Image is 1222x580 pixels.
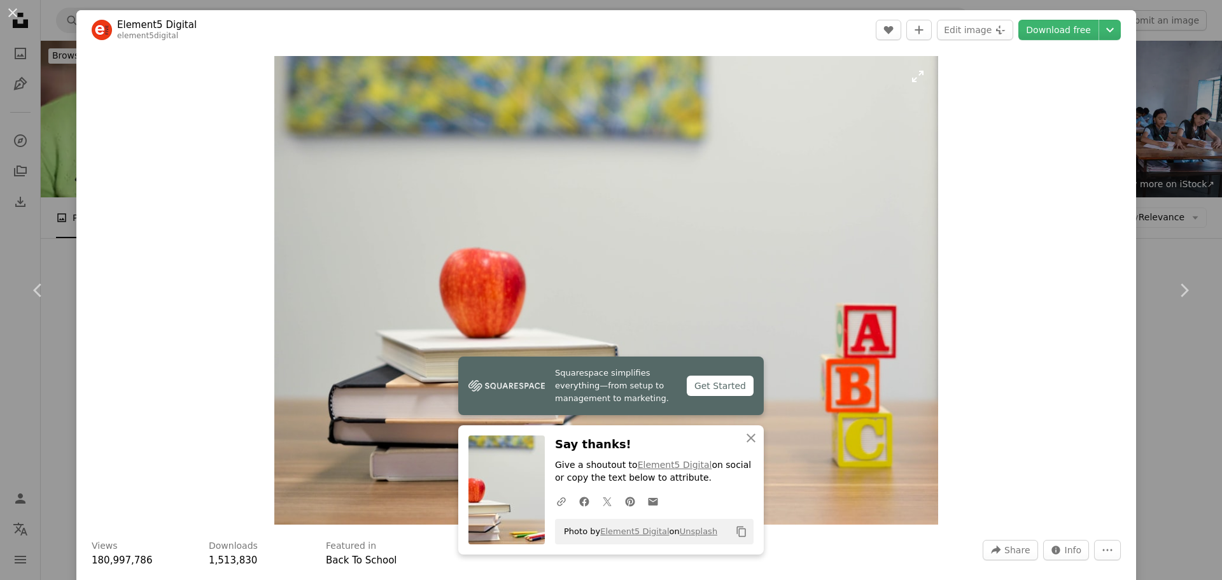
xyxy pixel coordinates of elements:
a: Share over email [642,488,664,514]
span: 1,513,830 [209,555,257,566]
button: Zoom in on this image [274,56,938,525]
img: file-1747939142011-51e5cc87e3c9 [468,376,545,395]
a: Next [1146,229,1222,351]
a: Unsplash [680,527,717,536]
span: Share [1004,541,1030,560]
a: element5digital [117,31,178,40]
a: Share on Facebook [573,488,596,514]
span: Squarespace simplifies everything—from setup to management to marketing. [555,367,677,405]
p: Give a shoutout to on social or copy the text below to attribute. [555,459,754,485]
a: Squarespace simplifies everything—from setup to management to marketing.Get Started [458,357,764,415]
button: Choose download size [1099,20,1121,40]
a: Element5 Digital [117,18,197,31]
a: Share on Twitter [596,488,619,514]
a: Back To School [326,555,397,566]
a: Element5 Digital [638,460,712,470]
span: Photo by on [558,521,717,542]
button: Add to Collection [906,20,932,40]
a: Download free [1018,20,1099,40]
button: Copy to clipboard [731,521,752,542]
button: Stats about this image [1043,540,1090,560]
h3: Say thanks! [555,435,754,454]
a: Element5 Digital [600,527,669,536]
h3: Views [92,540,118,553]
span: 180,997,786 [92,555,152,566]
button: More Actions [1094,540,1121,560]
h3: Featured in [326,540,376,553]
img: Go to Element5 Digital's profile [92,20,112,40]
span: Info [1065,541,1082,560]
img: red apple fruit on four pyle books [274,56,938,525]
a: Share on Pinterest [619,488,642,514]
button: Edit image [937,20,1013,40]
button: Like [876,20,901,40]
button: Share this image [983,540,1037,560]
div: Get Started [687,376,754,396]
h3: Downloads [209,540,258,553]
